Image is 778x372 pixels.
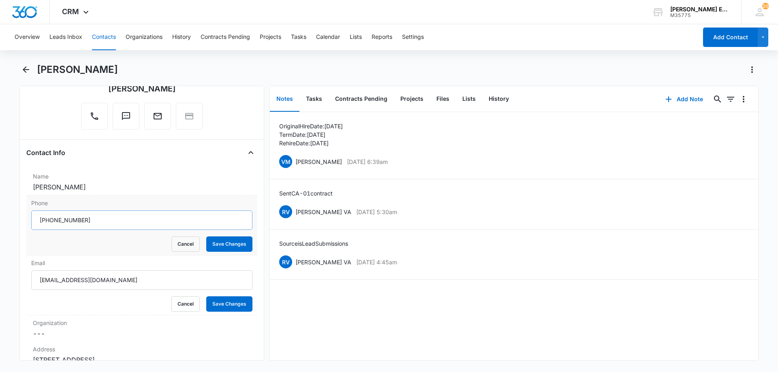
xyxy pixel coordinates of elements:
[746,63,759,76] button: Actions
[126,24,162,50] button: Organizations
[81,115,108,122] a: Call
[279,255,292,268] span: RV
[31,210,252,230] input: Phone
[206,236,252,252] button: Save Changes
[31,199,252,207] label: Phone
[31,259,252,267] label: Email
[762,3,769,9] div: notifications count
[295,258,351,266] p: [PERSON_NAME] VA
[33,319,251,327] label: Organization
[33,329,251,338] dd: ---
[402,24,424,50] button: Settings
[33,355,251,365] dd: [STREET_ADDRESS]
[62,7,79,16] span: CRM
[19,63,32,76] button: Back
[482,87,515,112] button: History
[206,296,252,312] button: Save Changes
[171,296,200,312] button: Cancel
[171,236,200,252] button: Cancel
[737,93,750,106] button: Overflow Menu
[108,83,176,95] div: [PERSON_NAME]
[657,89,711,109] button: Add Note
[279,130,343,139] p: Term Date: [DATE]
[26,148,65,157] h4: Contact Info
[279,239,348,248] p: Source is Lead Submissions
[92,24,116,50] button: Contacts
[456,87,482,112] button: Lists
[291,24,306,50] button: Tasks
[299,87,329,112] button: Tasks
[762,3,769,9] span: 20
[33,345,251,353] label: Address
[372,24,392,50] button: Reports
[144,103,171,130] button: Email
[270,87,299,112] button: Notes
[33,182,251,192] dd: [PERSON_NAME]
[113,115,139,122] a: Text
[26,315,257,342] div: Organization---
[347,157,388,166] p: [DATE] 6:39am
[279,122,343,130] p: Original Hire Date: [DATE]
[670,13,729,18] div: account id
[356,208,397,216] p: [DATE] 5:30am
[144,115,171,122] a: Email
[260,24,281,50] button: Projects
[113,103,139,130] button: Text
[172,24,191,50] button: History
[49,24,82,50] button: Leads Inbox
[356,258,397,266] p: [DATE] 4:45am
[31,270,252,290] input: Email
[279,189,333,198] p: Sent CA-01 contract
[394,87,430,112] button: Projects
[329,87,394,112] button: Contracts Pending
[350,24,362,50] button: Lists
[37,64,118,76] h1: [PERSON_NAME]
[295,208,351,216] p: [PERSON_NAME] VA
[244,146,257,159] button: Close
[430,87,456,112] button: Files
[711,93,724,106] button: Search...
[26,169,257,196] div: Name[PERSON_NAME]
[201,24,250,50] button: Contracts Pending
[703,28,758,47] button: Add Contact
[15,24,40,50] button: Overview
[279,139,343,147] p: Rehire Date: [DATE]
[724,93,737,106] button: Filters
[81,103,108,130] button: Call
[33,172,251,181] label: Name
[670,6,729,13] div: account name
[279,155,292,168] span: VM
[26,342,257,368] div: Address[STREET_ADDRESS]
[279,205,292,218] span: RV
[316,24,340,50] button: Calendar
[295,157,342,166] p: [PERSON_NAME]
